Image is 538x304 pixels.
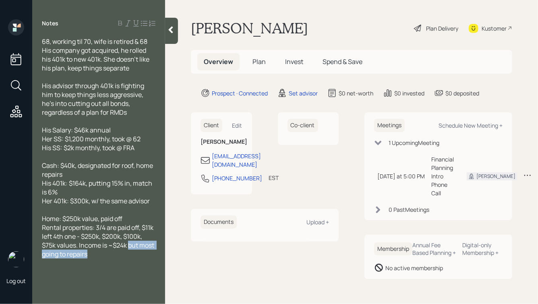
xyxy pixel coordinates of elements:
[445,89,479,97] div: $0 deposited
[431,155,454,197] div: Financial Planning Intro Phone Call
[201,139,242,145] h6: [PERSON_NAME]
[42,46,151,72] span: His company got acquired, he rolled his 401k to new 401k. She doesn't like his plan, keep things ...
[482,24,507,33] div: Kustomer
[42,161,154,179] span: Cash: $40k, designated for roof, home repairs
[42,126,111,134] span: His Salary: $46k annual
[394,89,424,97] div: $0 invested
[252,57,266,66] span: Plan
[8,251,24,267] img: hunter_neumayer.jpg
[212,152,261,169] div: [EMAIL_ADDRESS][DOMAIN_NAME]
[204,57,233,66] span: Overview
[285,57,303,66] span: Invest
[374,119,405,132] h6: Meetings
[412,241,456,256] div: Annual Fee Based Planning +
[6,277,26,285] div: Log out
[191,19,308,37] h1: [PERSON_NAME]
[289,89,318,97] div: Set advisor
[439,122,503,129] div: Schedule New Meeting +
[201,215,237,229] h6: Documents
[306,218,329,226] div: Upload +
[42,19,58,27] label: Notes
[288,119,318,132] h6: Co-client
[232,122,242,129] div: Edit
[42,179,153,196] span: His 401k: $164k, putting 15% in, match is 6%
[463,241,503,256] div: Digital-only Membership +
[426,24,458,33] div: Plan Delivery
[42,81,145,117] span: His advisor through 401k is fighting him to keep things less aggressive, he's into cutting out al...
[42,223,155,259] span: Rental properties: 3/4 are paid off, $11k left 4th one - $250k, $200k, $100k, $75k values. Income...
[42,143,134,152] span: His SS: $2k monthly, took @ FRA
[374,242,412,256] h6: Membership
[339,89,373,97] div: $0 net-worth
[201,119,222,132] h6: Client
[389,139,439,147] div: 1 Upcoming Meeting
[42,37,147,46] span: 68, working til 70, wife is retired & 68
[42,134,141,143] span: Her SS: $1,200 monthly, took @ 62
[42,196,150,205] span: Her 401k: $300k, w/ the same advisor
[476,173,515,180] div: [PERSON_NAME]
[269,174,279,182] div: EST
[212,174,262,182] div: [PHONE_NUMBER]
[42,214,122,223] span: Home: $250k value, paid off
[212,89,268,97] div: Prospect · Connected
[323,57,362,66] span: Spend & Save
[377,172,425,180] div: [DATE] at 5:00 PM
[389,205,429,214] div: 0 Past Meeting s
[385,264,443,272] div: No active membership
